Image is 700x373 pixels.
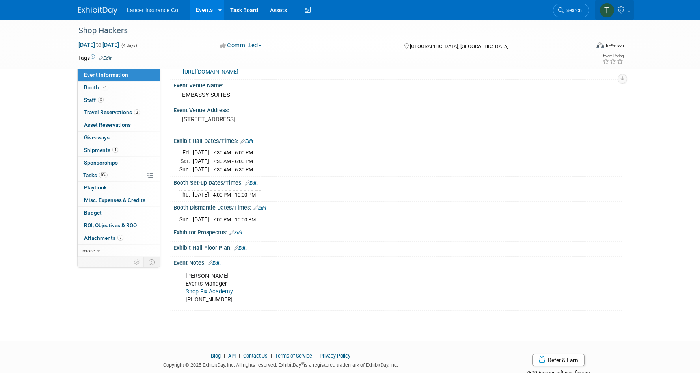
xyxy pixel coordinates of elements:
[605,43,624,48] div: In-Person
[127,7,178,13] span: Lancer Insurance Co
[602,54,624,58] div: Event Rating
[78,182,160,194] a: Playbook
[213,158,253,164] span: 7:30 AM - 6:00 PM
[84,122,131,128] span: Asset Reservations
[193,215,209,223] td: [DATE]
[179,157,193,165] td: Sat.
[98,97,104,103] span: 3
[237,353,242,359] span: |
[228,353,236,359] a: API
[78,7,117,15] img: ExhibitDay
[84,72,128,78] span: Event Information
[78,132,160,144] a: Giveaways
[173,104,622,114] div: Event Venue Address:
[182,116,352,123] pre: [STREET_ADDRESS]
[78,119,160,131] a: Asset Reservations
[144,257,160,267] td: Toggle Event Tabs
[320,353,350,359] a: Privacy Policy
[117,235,123,241] span: 7
[84,109,140,115] span: Travel Reservations
[179,190,193,199] td: Thu.
[213,192,256,198] span: 4:00 PM - 10:00 PM
[179,215,193,223] td: Sun.
[410,43,508,49] span: [GEOGRAPHIC_DATA], [GEOGRAPHIC_DATA]
[84,222,137,228] span: ROI, Objectives & ROO
[84,147,118,153] span: Shipments
[84,134,110,141] span: Giveaways
[275,353,312,359] a: Terms of Service
[213,167,253,173] span: 7:30 AM - 6:30 PM
[599,3,614,18] img: Terrence Forrest
[179,165,193,174] td: Sun.
[179,89,616,101] div: EMBASSY SUITES
[99,172,108,178] span: 0%
[193,190,209,199] td: [DATE]
[78,207,160,219] a: Budget
[102,85,106,89] i: Booth reservation complete
[78,194,160,206] a: Misc. Expenses & Credits
[78,41,119,48] span: [DATE] [DATE]
[84,235,123,241] span: Attachments
[193,165,209,174] td: [DATE]
[82,247,95,254] span: more
[313,353,318,359] span: |
[173,177,622,187] div: Booth Set-up Dates/Times:
[78,360,483,369] div: Copyright © 2025 ExhibitDay, Inc. All rights reserved. ExhibitDay is a registered trademark of Ex...
[208,260,221,266] a: Edit
[78,232,160,244] a: Attachments7
[112,147,118,153] span: 4
[180,268,535,308] div: [PERSON_NAME] Events Manager [PHONE_NUMBER]
[222,353,227,359] span: |
[245,180,258,186] a: Edit
[173,80,622,89] div: Event Venue Name:
[78,69,160,81] a: Event Information
[84,160,118,166] span: Sponsorships
[553,4,589,17] a: Search
[78,144,160,156] a: Shipments4
[78,82,160,94] a: Booth
[84,184,107,191] span: Playbook
[99,56,112,61] a: Edit
[229,230,242,236] a: Edit
[173,257,622,267] div: Event Notes:
[193,157,209,165] td: [DATE]
[95,42,102,48] span: to
[84,97,104,103] span: Staff
[269,353,274,359] span: |
[243,353,268,359] a: Contact Us
[234,245,247,251] a: Edit
[173,135,622,145] div: Exhibit Hall Dates/Times:
[78,157,160,169] a: Sponsorships
[173,242,622,252] div: Exhibit Hall Floor Plan:
[84,197,145,203] span: Misc. Expenses & Credits
[83,172,108,178] span: Tasks
[211,353,221,359] a: Blog
[218,41,264,50] button: Committed
[543,41,624,53] div: Event Format
[78,94,160,106] a: Staff3
[183,69,238,75] a: [URL][DOMAIN_NAME]
[240,139,253,144] a: Edit
[179,148,193,157] td: Fri.
[301,361,304,366] sup: ®
[173,226,622,237] div: Exhibitor Prospectus:
[564,7,582,13] span: Search
[84,210,102,216] span: Budget
[121,43,137,48] span: (4 days)
[213,217,256,223] span: 7:00 PM - 10:00 PM
[173,202,622,212] div: Booth Dismantle Dates/Times:
[532,354,585,366] a: Refer & Earn
[78,245,160,257] a: more
[186,288,233,295] a: Shop Fix Academy
[84,84,108,91] span: Booth
[596,42,604,48] img: Format-Inperson.png
[134,109,140,115] span: 3
[213,150,253,156] span: 7:30 AM - 6:00 PM
[253,205,266,211] a: Edit
[78,169,160,182] a: Tasks0%
[78,219,160,232] a: ROI, Objectives & ROO
[78,106,160,119] a: Travel Reservations3
[78,54,112,62] td: Tags
[193,148,209,157] td: [DATE]
[130,257,144,267] td: Personalize Event Tab Strip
